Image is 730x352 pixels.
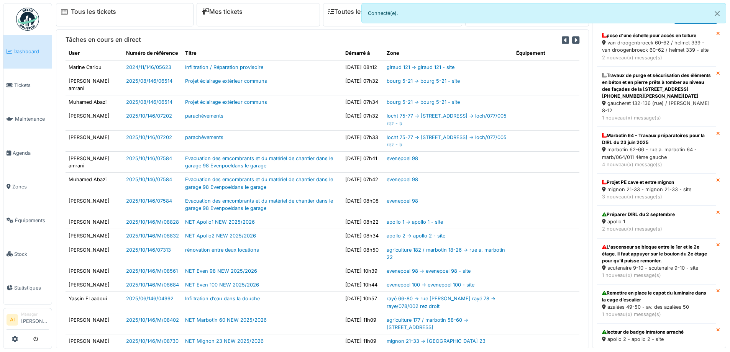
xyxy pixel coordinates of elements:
[126,134,172,140] a: 2025/10/146/07202
[342,243,384,264] td: [DATE] 08h50
[602,39,711,54] div: van droogenbroeck 60-62 / helmet 339 - van droogenbroeck 60-62 / helmet 339 - site
[602,114,711,121] div: 1 nouveau(x) message(s)
[602,329,711,336] div: lecteur de badge intratone arraché
[126,247,171,253] a: 2025/10/146/07313
[602,272,711,279] div: 1 nouveau(x) message(s)
[126,64,171,70] a: 2024/11/146/05623
[361,3,727,23] div: Connecté(e).
[3,170,52,203] a: Zones
[342,194,384,215] td: [DATE] 08h08
[7,311,49,330] a: AI Manager[PERSON_NAME]
[342,109,384,130] td: [DATE] 07h32
[342,74,384,95] td: [DATE] 07h32
[66,229,123,243] td: [PERSON_NAME]
[3,136,52,170] a: Agenda
[66,313,123,334] td: [PERSON_NAME]
[387,198,418,204] a: evenepoel 98
[185,198,333,211] a: Evacuation des emcombrants et du matériel de chantier dans le garage 98 Evenpoeldans le garage
[202,8,243,15] a: Mes tickets
[597,206,716,238] a: Préparer DIRL du 2 septembre apollo 1 2 nouveau(x) message(s)
[387,78,460,84] a: bourg 5-21 -> bourg 5-21 - site
[602,218,711,225] div: apollo 1
[66,173,123,194] td: Muhamed Abazi
[602,132,711,146] div: Marbotin 64 - Travaux préparatoires pour la DIRL du 23 juin 2025
[126,338,179,344] a: 2025/10/146/M/08730
[185,78,267,84] a: Projet éclairage extérieur communs
[513,46,579,60] th: Équipement
[342,278,384,292] td: [DATE] 10h44
[602,32,711,39] div: pose d'une échelle pour accès en toiture
[126,296,174,301] a: 2025/06/146/04992
[71,8,116,15] a: Tous les tickets
[3,35,52,69] a: Dashboard
[13,149,49,157] span: Agenda
[342,60,384,74] td: [DATE] 08h12
[66,194,123,215] td: [PERSON_NAME]
[126,177,172,182] a: 2025/10/146/07584
[185,177,333,190] a: Evacuation des emcombrants et du matériel de chantier dans le garage 98 Evenpoeldans le garage
[602,179,711,186] div: Projet PE cave et entre mignon
[14,250,49,258] span: Stock
[387,99,460,105] a: bourg 5-21 -> bourg 5-21 - site
[387,134,507,147] a: locht 75-77 -> [STREET_ADDRESS] -> loch/077/005 rez - b
[597,238,716,284] a: L'ascenseur se bloque entre le 1er et le 2e étage. Il faut appuyer sur le bouton du 2e étage pour...
[66,60,123,74] td: Marine Cariou
[185,268,257,274] a: NET Even 98 NEW 2025/2026
[185,64,263,70] a: Infiltration / Réparation provisoire
[3,203,52,237] a: Équipements
[387,296,495,309] a: rayé 66-80 -> rue [PERSON_NAME] rayé 78 -> raye/078/002 rez droit
[342,264,384,278] td: [DATE] 10h39
[342,152,384,173] td: [DATE] 07h41
[602,100,711,114] div: gaucheret 132-136 (rue) / [PERSON_NAME] 8-12
[185,282,259,288] a: NET Even 100 NEW 2025/2026
[602,244,711,264] div: L'ascenseur se bloque entre le 1er et le 2e étage. Il faut appuyer sur le bouton du 2e étage pour...
[602,303,711,311] div: azalées 49-50 - av. des azalées 50
[126,198,172,204] a: 2025/10/146/07584
[126,78,172,84] a: 2025/08/146/06514
[12,183,49,190] span: Zones
[14,82,49,89] span: Tickets
[602,290,711,303] div: Remettre en place le capot du luminaire dans la cage d’escalier
[7,314,18,326] li: AI
[342,334,384,348] td: [DATE] 11h09
[66,74,123,95] td: [PERSON_NAME] amrani
[597,27,716,67] a: pose d'une échelle pour accès en toiture van droogenbroeck 60-62 / helmet 339 - van droogenbroeck...
[66,152,123,173] td: [PERSON_NAME] amrani
[185,134,223,140] a: parachèvements
[126,233,179,239] a: 2025/10/146/M/08832
[602,311,711,318] div: 1 nouveau(x) message(s)
[13,48,49,55] span: Dashboard
[602,161,711,168] div: 4 nouveau(x) message(s)
[126,268,178,274] a: 2025/10/146/M/08561
[185,317,267,323] a: NET Marbotin 60 NEW 2025/2026
[602,186,711,193] div: mignon 21-33 - mignon 21-33 - site
[342,313,384,334] td: [DATE] 11h09
[126,317,179,323] a: 2025/10/146/M/08402
[185,99,267,105] a: Projet éclairage extérieur communs
[3,69,52,102] a: Tickets
[185,338,264,344] a: NET Mignon 23 NEW 2025/2026
[126,219,179,225] a: 2025/10/146/M/08828
[3,237,52,271] a: Stock
[185,156,333,169] a: Evacuation des emcombrants et du matériel de chantier dans le garage 98 Evenpoeldans le garage
[185,113,223,119] a: parachèvements
[126,156,172,161] a: 2025/10/146/07584
[123,46,182,60] th: Numéro de référence
[342,130,384,151] td: [DATE] 07h33
[342,229,384,243] td: [DATE] 08h34
[66,292,123,313] td: Yassin El aadoui
[21,311,49,328] li: [PERSON_NAME]
[66,95,123,109] td: Muhamed Abazi
[66,243,123,264] td: [PERSON_NAME]
[387,219,443,225] a: apollo 1 -> apollo 1 - site
[342,95,384,109] td: [DATE] 07h34
[597,127,716,174] a: Marbotin 64 - Travaux préparatoires pour la DIRL du 23 juin 2025 marbotin 62-66 - rue a. marbotin...
[387,317,468,330] a: agriculture 177 / marbotin 58-60 -> [STREET_ADDRESS]
[597,284,716,323] a: Remettre en place le capot du luminaire dans la cage d’escalier azalées 49-50 - av. des azalées 5...
[387,233,445,239] a: apollo 2 -> apollo 2 - site
[387,113,507,126] a: locht 75-77 -> [STREET_ADDRESS] -> loch/077/005 rez - b
[602,264,711,272] div: scutenaire 9-10 - scutenaire 9-10 - site
[602,193,711,200] div: 3 nouveau(x) message(s)
[21,311,49,317] div: Manager
[387,247,505,260] a: agriculture 182 / marbotin 18-26 -> rue a. marbotin 22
